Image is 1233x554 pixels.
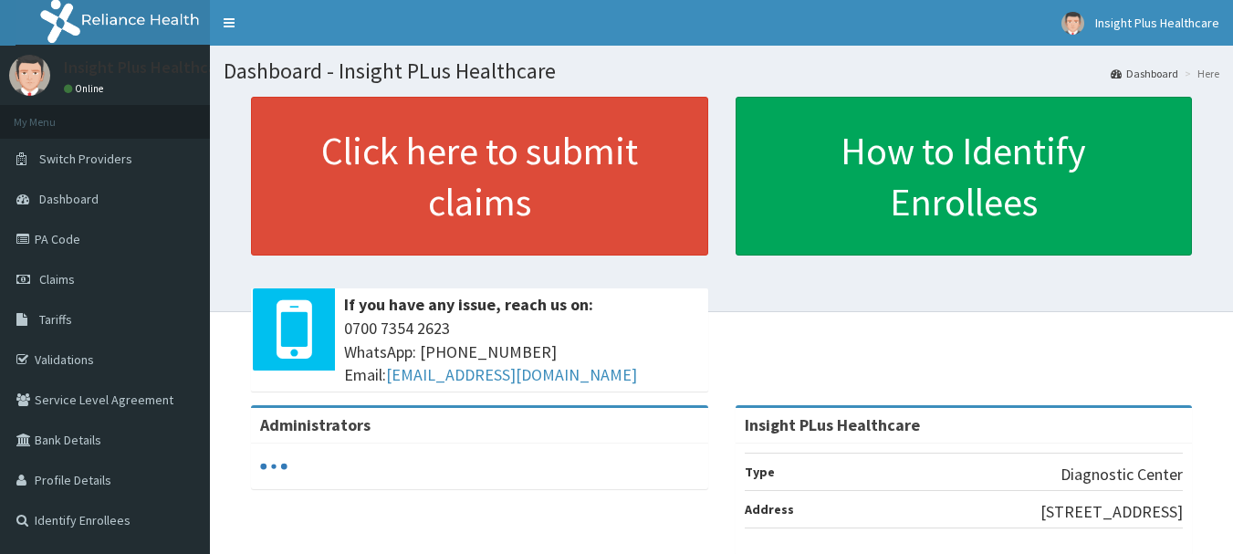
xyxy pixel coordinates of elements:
a: Dashboard [1111,66,1178,81]
a: Click here to submit claims [251,97,708,256]
p: Diagnostic Center [1061,463,1183,486]
img: User Image [1061,12,1084,35]
span: Dashboard [39,191,99,207]
b: Administrators [260,414,371,435]
li: Here [1180,66,1219,81]
strong: Insight PLus Healthcare [745,414,920,435]
b: If you have any issue, reach us on: [344,294,593,315]
img: User Image [9,55,50,96]
span: Insight Plus Healthcare [1095,15,1219,31]
p: Insight Plus Healthcare [64,59,231,76]
b: Type [745,464,775,480]
a: [EMAIL_ADDRESS][DOMAIN_NAME] [386,364,637,385]
span: Switch Providers [39,151,132,167]
h1: Dashboard - Insight PLus Healthcare [224,59,1219,83]
a: Online [64,82,108,95]
svg: audio-loading [260,453,287,480]
b: Address [745,501,794,517]
span: 0700 7354 2623 WhatsApp: [PHONE_NUMBER] Email: [344,317,699,387]
span: Tariffs [39,311,72,328]
p: [STREET_ADDRESS] [1040,500,1183,524]
span: Claims [39,271,75,287]
a: How to Identify Enrollees [736,97,1193,256]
